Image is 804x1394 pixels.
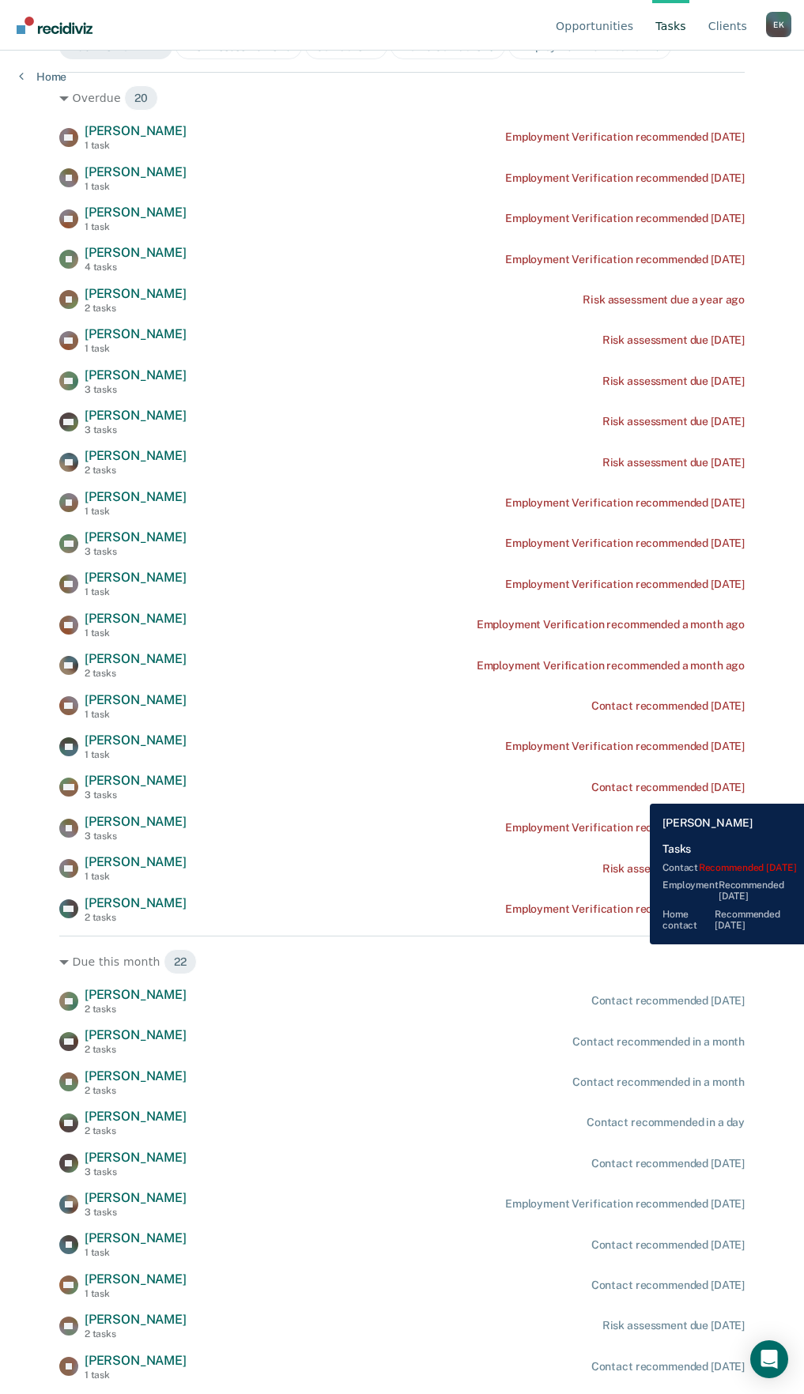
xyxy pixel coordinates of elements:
span: [PERSON_NAME] [85,733,187,748]
div: 2 tasks [85,303,187,314]
div: Employment Verification recommended [DATE] [505,496,745,510]
span: [PERSON_NAME] [85,1353,187,1368]
div: Contact recommended [DATE] [591,699,745,713]
span: [PERSON_NAME] [85,1027,187,1042]
span: 42 [149,40,162,53]
span: [PERSON_NAME] [85,164,187,179]
div: Employment Verification recommended a month ago [477,659,745,673]
div: 3 tasks [85,789,187,801]
div: Risk assessment due a year ago [583,293,745,307]
div: 4 tasks [85,262,187,273]
div: Overdue 20 [59,85,745,111]
span: [PERSON_NAME] [85,489,187,504]
span: [PERSON_NAME] [85,529,187,544]
div: 2 tasks [85,912,187,923]
div: Contact recommended in a month [572,1035,745,1049]
div: 1 task [85,1288,187,1299]
span: [PERSON_NAME] [85,987,187,1002]
div: 3 tasks [85,1166,187,1177]
div: 1 task [85,221,187,232]
span: [PERSON_NAME] [85,895,187,910]
div: 2 tasks [85,1085,187,1096]
span: [PERSON_NAME] [85,814,187,829]
span: [PERSON_NAME] [85,245,187,260]
div: Contact recommended [DATE] [591,1279,745,1292]
span: [PERSON_NAME] [85,1150,187,1165]
span: [PERSON_NAME] [85,692,187,707]
span: 16 [649,40,661,53]
div: Contact recommended [DATE] [591,781,745,794]
div: Contact recommended [DATE] [591,994,745,1008]
span: [PERSON_NAME] [85,123,187,138]
span: [PERSON_NAME] [85,773,187,788]
div: E K [766,12,791,37]
span: [PERSON_NAME] [85,286,187,301]
div: 3 tasks [85,1207,187,1218]
div: Contact recommended in a month [572,1076,745,1089]
div: Employment Verification recommended [DATE] [505,537,745,550]
div: Employment Verification recommended [DATE] [505,1197,745,1211]
span: [PERSON_NAME] [85,611,187,626]
span: 22 [365,40,378,53]
div: 3 tasks [85,831,187,842]
span: [PERSON_NAME] [85,1190,187,1205]
div: 2 tasks [85,1328,187,1339]
div: 2 tasks [85,668,187,679]
span: [PERSON_NAME] [85,651,187,666]
div: 1 task [85,181,187,192]
div: 1 task [85,871,187,882]
div: Employment Verification recommended a month ago [477,618,745,631]
div: Risk assessment due [DATE] [602,415,745,428]
div: 1 task [85,506,187,517]
div: Contact recommended [DATE] [591,1238,745,1252]
div: 1 task [85,1247,187,1258]
div: 3 tasks [85,424,187,435]
span: [PERSON_NAME] [85,326,187,341]
div: Employment Verification recommended [DATE] [505,578,745,591]
div: 2 tasks [85,1044,187,1055]
span: [PERSON_NAME] [85,1109,187,1124]
div: Employment Verification recommended [DATE] [505,902,745,916]
div: 1 task [85,627,187,639]
div: Risk assessment due [DATE] [602,333,745,347]
span: [PERSON_NAME] [85,408,187,423]
span: 10 [280,40,292,53]
div: 1 task [85,586,187,597]
span: 13 [483,40,495,53]
div: 1 task [85,343,187,354]
div: 1 task [85,1370,187,1381]
img: Recidiviz [17,17,92,34]
span: 20 [124,85,158,111]
span: [PERSON_NAME] [85,1068,187,1083]
div: 1 task [85,709,187,720]
span: [PERSON_NAME] [85,448,187,463]
div: Contact recommended [DATE] [591,1157,745,1170]
div: Employment Verification recommended [DATE] [505,212,745,225]
a: Home [19,70,66,84]
span: [PERSON_NAME] [85,1312,187,1327]
div: Employment Verification recommended [DATE] [505,130,745,144]
div: Risk assessment due [DATE] [602,375,745,388]
span: [PERSON_NAME] [85,570,187,585]
span: [PERSON_NAME] [85,854,187,869]
div: Contact recommended in a day [587,1116,745,1129]
span: [PERSON_NAME] [85,1272,187,1287]
div: Due this month 22 [59,949,745,974]
div: 2 tasks [85,465,187,476]
div: 3 tasks [85,384,187,395]
div: Employment Verification recommended [DATE] [505,821,745,835]
div: 2 tasks [85,1004,187,1015]
div: Contact recommended [DATE] [591,1360,745,1373]
div: Employment Verification recommended [DATE] [505,740,745,753]
div: Open Intercom Messenger [750,1340,788,1378]
span: [PERSON_NAME] [85,205,187,220]
span: [PERSON_NAME] [85,1230,187,1245]
div: 1 task [85,140,187,151]
div: 3 tasks [85,546,187,557]
div: Risk assessment due [DATE] [602,1319,745,1332]
span: [PERSON_NAME] [85,367,187,382]
div: Risk assessment due [DATE] [602,456,745,469]
div: 2 tasks [85,1125,187,1136]
button: Profile dropdown button [766,12,791,37]
div: Employment Verification recommended [DATE] [505,171,745,185]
